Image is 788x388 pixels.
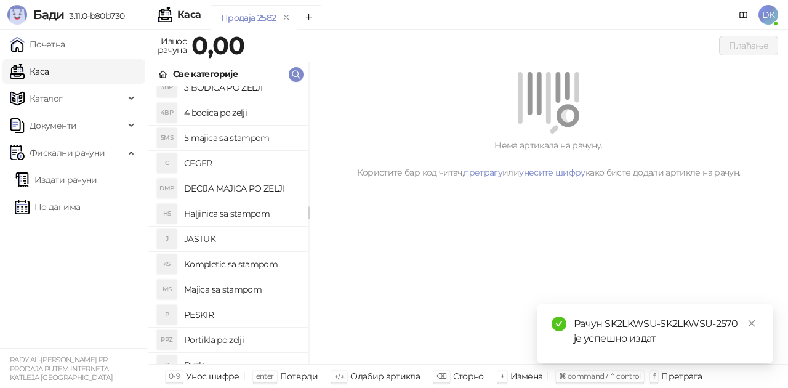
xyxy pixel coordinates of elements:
div: Продаја 2582 [221,11,276,25]
div: Све категорије [173,67,238,81]
span: Документи [30,113,76,138]
a: унесите шифру [519,167,585,178]
span: ⌫ [436,371,446,381]
div: 5MS [157,128,177,148]
a: претрагу [464,167,502,178]
div: C [157,153,177,173]
span: DK [758,5,778,25]
h4: 4 bodica po zelji [184,103,299,123]
span: Фискални рачуни [30,140,105,165]
a: Издати рачуни [15,168,97,192]
span: enter [256,371,274,381]
div: HS [157,204,177,224]
h4: DECIJA MAJICA PO ZELJI [184,179,299,198]
span: ⌘ command / ⌃ control [559,371,641,381]
div: P [157,355,177,375]
span: 0-9 [169,371,180,381]
span: + [501,371,504,381]
div: Претрага [661,368,702,384]
div: Унос шифре [186,368,239,384]
div: Измена [510,368,542,384]
span: check-circle [552,317,566,331]
a: По данима [15,195,80,219]
h4: Portikla po zelji [184,330,299,350]
button: remove [278,12,294,23]
div: Каса [177,10,201,20]
h4: 3 BODICA PO ZELJI [184,78,299,97]
h4: JASTUK [184,229,299,249]
div: 3BP [157,78,177,97]
h4: Kompletic sa stampom [184,254,299,274]
div: Рачун SK2LKWSU-SK2LKWSU-2570 је успешно издат [574,317,758,346]
h4: Haljinica sa stampom [184,204,299,224]
div: Одабир артикла [350,368,420,384]
div: Износ рачуна [155,33,189,58]
span: 3.11.0-b80b730 [64,10,124,22]
a: Документација [734,5,754,25]
div: J [157,229,177,249]
span: close [747,319,756,328]
h4: Puzle [184,355,299,375]
h4: Majica sa stampom [184,280,299,299]
small: RADY AL-[PERSON_NAME] PR PRODAJA PUTEM INTERNETA KATLEJA [GEOGRAPHIC_DATA] [10,355,113,382]
div: PPZ [157,330,177,350]
h4: PESKIR [184,305,299,325]
div: 4BP [157,103,177,123]
span: ↑/↓ [334,371,344,381]
a: Close [745,317,758,330]
button: Add tab [297,5,321,30]
a: Каса [10,59,49,84]
div: grid [148,86,308,364]
button: Плаћање [719,36,778,55]
span: Каталог [30,86,63,111]
strong: 0,00 [191,30,244,60]
h4: 5 majica sa stampom [184,128,299,148]
div: MS [157,280,177,299]
div: Нема артикала на рачуну. Користите бар код читач, или како бисте додали артикле на рачун. [324,139,773,179]
div: Потврди [280,368,318,384]
img: Logo [7,5,27,25]
div: P [157,305,177,325]
span: f [653,371,655,381]
div: DMP [157,179,177,198]
span: Бади [33,7,64,22]
h4: CEGER [184,153,299,173]
div: Сторно [453,368,484,384]
div: KS [157,254,177,274]
a: Почетна [10,32,65,57]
